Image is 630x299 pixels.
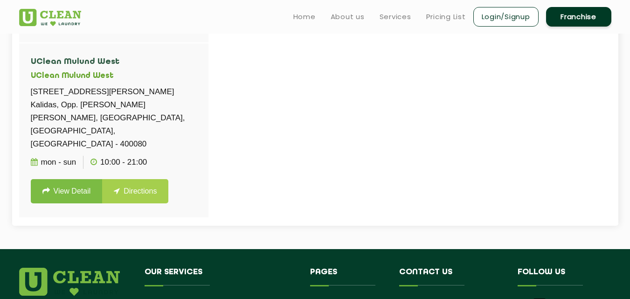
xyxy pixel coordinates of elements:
[31,85,197,151] p: [STREET_ADDRESS][PERSON_NAME] Kalidas, Opp. [PERSON_NAME] [PERSON_NAME], [GEOGRAPHIC_DATA], [GEOG...
[380,11,411,22] a: Services
[426,11,466,22] a: Pricing List
[310,268,385,285] h4: Pages
[473,7,539,27] a: Login/Signup
[518,268,600,285] h4: Follow us
[19,9,81,26] img: UClean Laundry and Dry Cleaning
[31,179,103,203] a: View Detail
[546,7,611,27] a: Franchise
[399,268,504,285] h4: Contact us
[293,11,316,22] a: Home
[31,156,76,169] p: Mon - Sun
[19,268,120,296] img: logo.png
[90,156,147,169] p: 10:00 - 21:00
[31,72,197,81] h5: UClean Mulund West
[145,268,297,285] h4: Our Services
[31,57,197,67] h4: UClean Mulund West
[102,179,168,203] a: Directions
[331,11,365,22] a: About us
